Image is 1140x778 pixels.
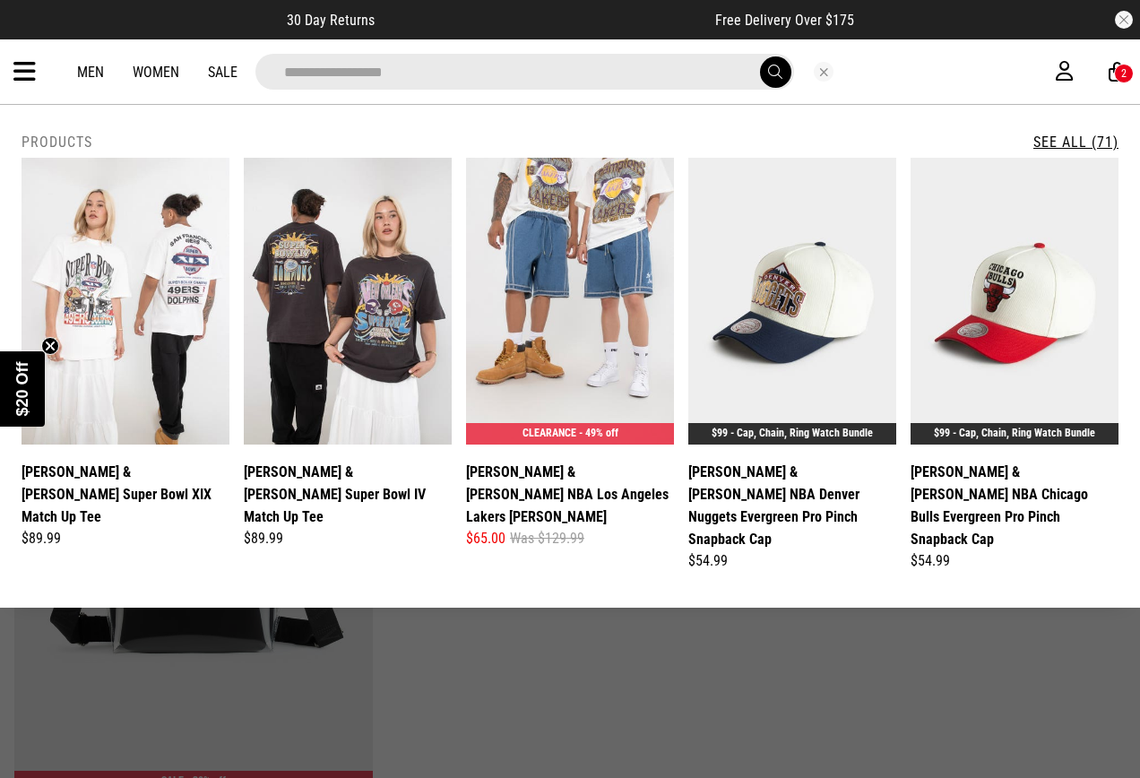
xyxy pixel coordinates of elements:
img: Mitchell & Ness Super Bowl Iv Match Up Tee in Black [244,158,452,445]
span: $20 Off [13,361,31,416]
iframe: Customer reviews powered by Trustpilot [410,11,679,29]
button: Close teaser [41,337,59,355]
a: Women [133,64,179,81]
button: Close search [814,62,833,82]
a: [PERSON_NAME] & [PERSON_NAME] Super Bowl IV Match Up Tee [244,461,452,528]
a: $99 - Cap, Chain, Ring Watch Bundle [934,427,1095,439]
a: See All (71) [1033,134,1118,151]
div: $54.99 [688,550,896,572]
a: [PERSON_NAME] & [PERSON_NAME] Super Bowl XIX Match Up Tee [22,461,229,528]
div: $89.99 [22,528,229,549]
a: [PERSON_NAME] & [PERSON_NAME] NBA Los Angeles Lakers [PERSON_NAME] [466,461,674,528]
span: $65.00 [466,528,505,549]
span: Free Delivery Over $175 [715,12,854,29]
a: Men [77,64,104,81]
a: [PERSON_NAME] & [PERSON_NAME] NBA Denver Nuggets Evergreen Pro Pinch Snapback Cap [688,461,896,550]
a: $99 - Cap, Chain, Ring Watch Bundle [712,427,873,439]
span: Was $129.99 [510,528,584,549]
span: CLEARANCE [522,427,576,439]
span: - 49% off [579,427,618,439]
img: Mitchell & Ness Nba Chicago Bulls Evergreen Pro Pinch Snapback Cap in White [911,158,1118,445]
h2: Products [22,134,92,151]
div: 2 [1121,67,1127,80]
img: Mitchell & Ness Nba Denver Nuggets Evergreen Pro Pinch Snapback Cap in White [688,158,896,445]
a: Sale [208,64,237,81]
div: $54.99 [911,550,1118,572]
img: Mitchell & Ness Nba Los Angeles Lakers Denim Short in Blue [466,158,674,445]
a: [PERSON_NAME] & [PERSON_NAME] NBA Chicago Bulls Evergreen Pro Pinch Snapback Cap [911,461,1118,550]
div: $89.99 [244,528,452,549]
span: 30 Day Returns [287,12,375,29]
img: Mitchell & Ness Super Bowl Xix Match Up Tee in White [22,158,229,445]
a: 2 [1109,63,1126,82]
